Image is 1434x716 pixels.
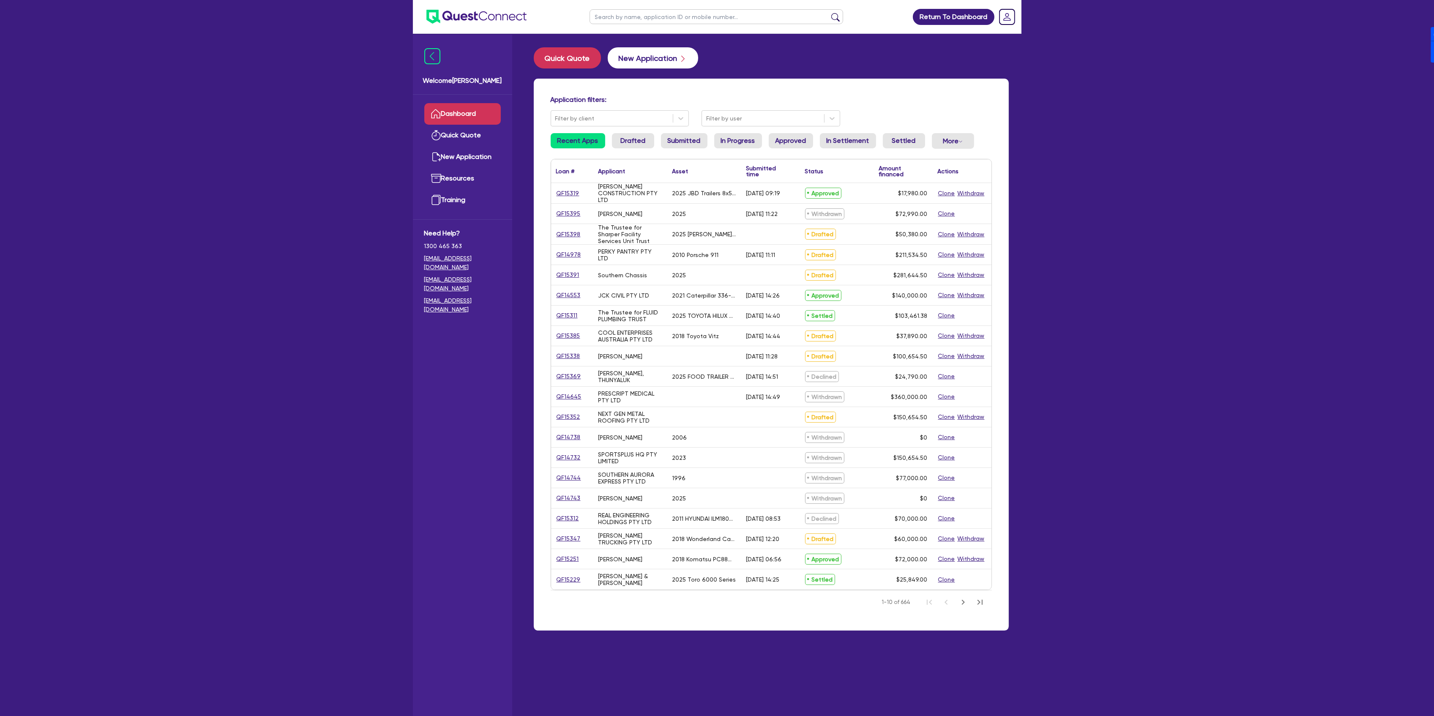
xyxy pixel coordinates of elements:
[424,189,501,211] a: Training
[805,513,839,524] span: Declined
[424,48,440,64] img: icon-menu-close
[672,251,719,258] div: 2010 Porsche 911
[556,432,581,442] a: QF14738
[672,168,688,174] div: Asset
[672,231,736,238] div: 2025 [PERSON_NAME] 50/50C
[972,594,989,611] button: Last Page
[424,254,501,272] a: [EMAIL_ADDRESS][DOMAIN_NAME]
[672,373,736,380] div: 2025 FOOD TRAILER FOOD TRAILER
[598,410,662,424] div: NEXT GEN METAL ROOFING PTY LTD
[534,47,608,68] a: Quick Quote
[896,210,928,217] span: $72,990.00
[598,210,643,217] div: [PERSON_NAME]
[672,292,736,299] div: 2021 Caterpillar 336-07GC Excavator
[556,311,578,320] a: QF15311
[714,133,762,148] a: In Progress
[431,173,441,183] img: resources
[938,168,959,174] div: Actions
[746,312,781,319] div: [DATE] 14:40
[598,471,662,485] div: SOUTHERN AURORA EXPRESS PTY LTD
[598,329,662,343] div: COOL ENTERPRISES AUSTRALIA PTY LTD
[746,353,778,360] div: [DATE] 11:28
[805,208,844,219] span: Withdrawn
[938,493,956,503] button: Clone
[746,333,781,339] div: [DATE] 14:44
[805,574,835,585] span: Settled
[661,133,707,148] a: Submitted
[893,292,928,299] span: $140,000.00
[424,242,501,251] span: 1300 465 363
[957,250,985,260] button: Withdraw
[957,270,985,280] button: Withdraw
[805,229,836,240] span: Drafted
[938,432,956,442] button: Clone
[598,353,643,360] div: [PERSON_NAME]
[556,331,581,341] a: QF15385
[897,333,928,339] span: $37,890.00
[556,209,581,219] a: QF15395
[598,183,662,203] div: [PERSON_NAME] CONSTRUCTION PTY LTD
[556,514,579,523] a: QF15312
[672,312,736,319] div: 2025 TOYOTA HILUX SR5 DOUBLE CAB UTILITY
[598,248,662,262] div: PERKY PANTRY PTY LTD
[938,290,956,300] button: Clone
[938,575,956,585] button: Clone
[938,514,956,523] button: Clone
[556,372,582,381] a: QF15369
[598,224,662,244] div: The Trustee for Sharper Facility Services Unit Trust
[805,371,839,382] span: Declined
[896,312,928,319] span: $103,461.38
[598,309,662,322] div: The Trustee for FLUID PLUMBING TRUST
[746,251,776,258] div: [DATE] 11:11
[805,270,836,281] span: Drafted
[957,331,985,341] button: Withdraw
[672,454,686,461] div: 2023
[895,515,928,522] span: $70,000.00
[672,272,686,279] div: 2025
[820,133,876,148] a: In Settlement
[805,432,844,443] span: Withdrawn
[938,473,956,483] button: Clone
[805,493,844,504] span: Withdrawn
[805,331,836,342] span: Drafted
[957,290,985,300] button: Withdraw
[891,394,928,400] span: $360,000.00
[598,512,662,525] div: REAL ENGINEERING HOLDINGS PTY LTD
[672,333,719,339] div: 2018 Toyota Vitz
[608,47,698,68] a: New Application
[424,228,501,238] span: Need Help?
[805,452,844,463] span: Withdrawn
[746,394,781,400] div: [DATE] 14:49
[746,165,787,177] div: Submitted time
[556,554,579,564] a: QF15251
[938,412,956,422] button: Clone
[883,133,925,148] a: Settled
[556,412,581,422] a: QF15352
[913,9,994,25] a: Return To Dashboard
[556,168,575,174] div: Loan #
[805,310,835,321] span: Settled
[895,536,928,542] span: $60,000.00
[672,536,736,542] div: 2018 Wonderland Caravan
[957,554,985,564] button: Withdraw
[805,351,836,362] span: Drafted
[556,493,581,503] a: QF14743
[938,594,955,611] button: Previous Page
[556,473,582,483] a: QF14744
[938,250,956,260] button: Clone
[598,292,650,299] div: JCK CIVIL PTY LTD
[556,230,581,239] a: QF15398
[556,189,580,198] a: QF15319
[590,9,843,24] input: Search by name, application ID or mobile number...
[598,495,643,502] div: [PERSON_NAME]
[423,76,502,86] span: Welcome [PERSON_NAME]
[746,576,780,583] div: [DATE] 14:25
[746,210,778,217] div: [DATE] 11:22
[598,272,647,279] div: Southern Chassis
[556,453,581,462] a: QF14732
[672,475,686,481] div: 1996
[896,251,928,258] span: $211,534.50
[805,473,844,484] span: Withdrawn
[957,351,985,361] button: Withdraw
[556,351,581,361] a: QF15338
